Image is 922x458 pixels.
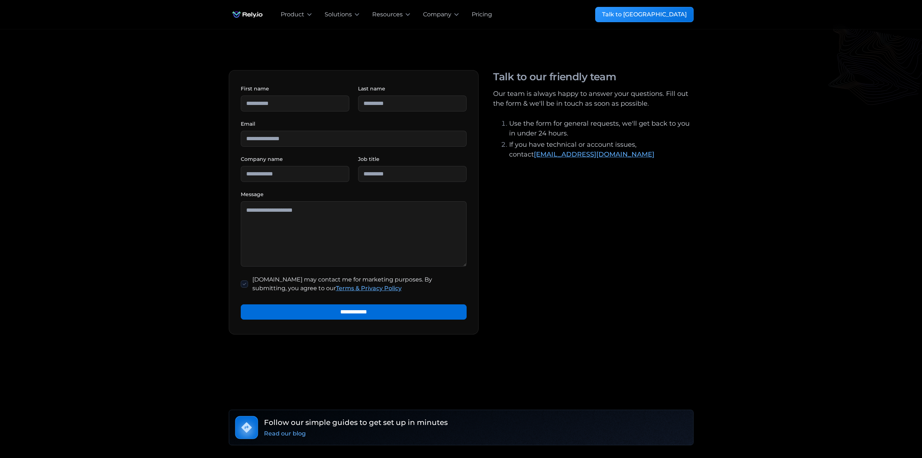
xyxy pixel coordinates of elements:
[241,191,467,198] label: Message
[281,10,304,19] div: Product
[241,120,467,128] label: Email
[602,10,687,19] div: Talk to [GEOGRAPHIC_DATA]
[493,70,693,83] h4: Talk to our friendly team
[264,417,448,428] h6: Follow our simple guides to get set up in minutes
[325,10,352,19] div: Solutions
[595,7,694,22] a: Talk to [GEOGRAPHIC_DATA]
[358,155,467,163] label: Job title
[241,155,349,163] label: Company name
[252,275,467,293] span: [DOMAIN_NAME] may contact me for marketing purposes. By submitting, you agree to our
[423,10,451,19] div: Company
[264,429,306,438] div: Read our blog
[229,7,266,22] img: Rely.io logo
[509,119,693,138] div: Use the form for general requests, we'll get back to you in under 24 hours.
[229,410,694,445] a: Follow our simple guides to get set up in minutesRead our blog
[372,10,403,19] div: Resources
[241,85,467,320] form: Contact Form
[358,85,467,93] label: Last name
[493,89,693,109] div: Our team is always happy to answer your questions. Fill out the form & we'll be in touch as soon ...
[509,140,693,159] div: If you have technical or account issues, contact
[229,7,266,22] a: home
[472,10,492,19] a: Pricing
[241,85,349,93] label: First name
[534,150,654,158] a: [EMAIL_ADDRESS][DOMAIN_NAME]
[336,285,402,292] a: Terms & Privacy Policy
